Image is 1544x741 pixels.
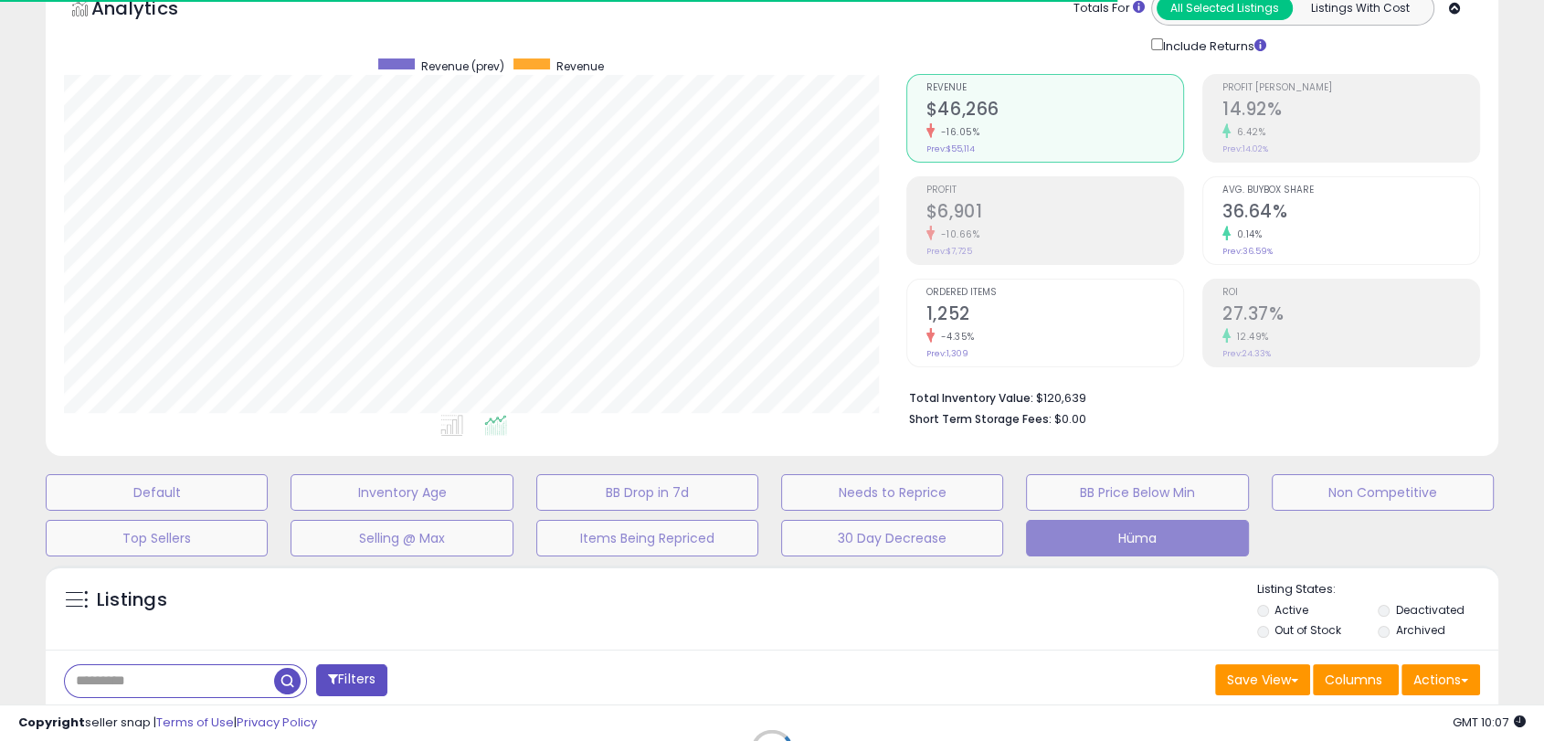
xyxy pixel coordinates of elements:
span: Revenue [556,58,604,74]
button: Selling @ Max [291,520,513,556]
small: -16.05% [935,125,980,139]
small: Prev: 1,309 [926,348,968,359]
button: Needs to Reprice [781,474,1003,511]
strong: Copyright [18,714,85,731]
small: 0.14% [1231,228,1263,241]
button: Top Sellers [46,520,268,556]
span: $0.00 [1054,410,1086,428]
small: Prev: $7,725 [926,246,972,257]
span: Revenue (prev) [421,58,504,74]
span: Revenue [926,83,1183,93]
small: -10.66% [935,228,980,241]
span: Avg. Buybox Share [1222,185,1479,196]
button: 30 Day Decrease [781,520,1003,556]
small: Prev: 24.33% [1222,348,1271,359]
button: Hüma [1026,520,1248,556]
h2: $6,901 [926,201,1183,226]
h2: 14.92% [1222,99,1479,123]
span: ROI [1222,288,1479,298]
small: Prev: 36.59% [1222,246,1273,257]
small: 6.42% [1231,125,1266,139]
h2: 27.37% [1222,303,1479,328]
button: Inventory Age [291,474,513,511]
button: BB Price Below Min [1026,474,1248,511]
button: Non Competitive [1272,474,1494,511]
li: $120,639 [909,386,1466,408]
button: BB Drop in 7d [536,474,758,511]
b: Total Inventory Value: [909,390,1033,406]
h2: 1,252 [926,303,1183,328]
h2: 36.64% [1222,201,1479,226]
button: Items Being Repriced [536,520,758,556]
small: 12.49% [1231,330,1269,344]
span: Ordered Items [926,288,1183,298]
small: -4.35% [935,330,975,344]
small: Prev: $55,114 [926,143,975,154]
div: Include Returns [1137,35,1288,56]
button: Default [46,474,268,511]
span: Profit [PERSON_NAME] [1222,83,1479,93]
h2: $46,266 [926,99,1183,123]
div: seller snap | | [18,715,317,732]
small: Prev: 14.02% [1222,143,1268,154]
b: Short Term Storage Fees: [909,411,1052,427]
span: Profit [926,185,1183,196]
